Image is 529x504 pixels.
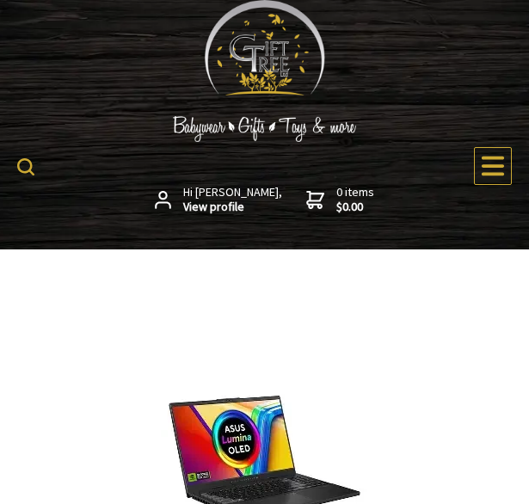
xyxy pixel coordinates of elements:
[183,200,282,215] strong: View profile
[155,185,282,215] a: Hi [PERSON_NAME],View profile
[17,158,34,175] img: product search
[136,116,394,142] img: Babywear - Gifts - Toys & more
[306,185,374,215] a: 0 items$0.00
[336,184,374,215] span: 0 items
[183,185,282,215] span: Hi [PERSON_NAME],
[336,200,374,215] strong: $0.00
